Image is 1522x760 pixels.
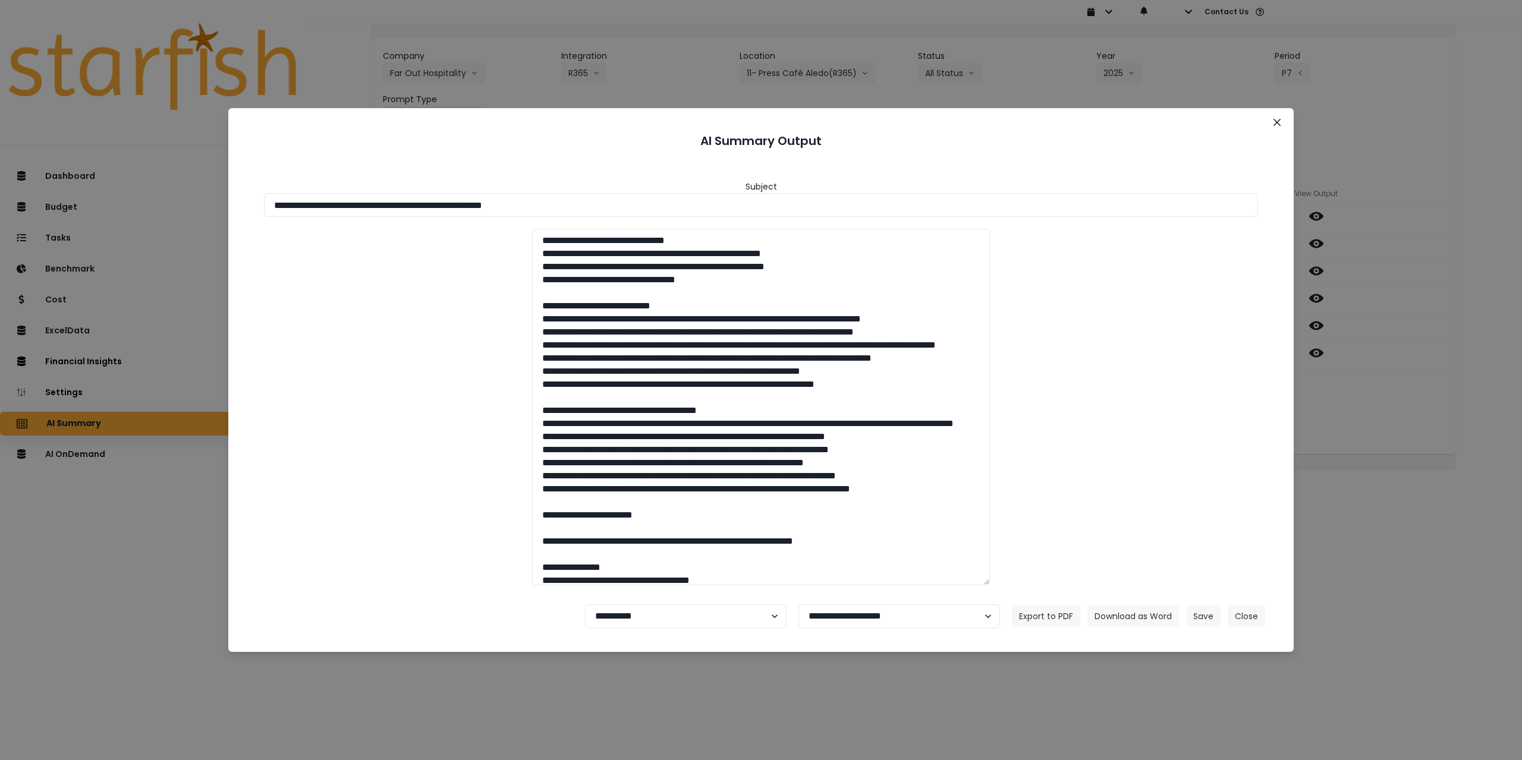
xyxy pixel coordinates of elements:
button: Save [1186,606,1221,627]
button: Close [1228,606,1265,627]
button: Download as Word [1087,606,1179,627]
header: AI Summary Output [243,122,1279,159]
header: Subject [746,181,777,193]
button: Export to PDF [1012,606,1080,627]
button: Close [1268,113,1287,132]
